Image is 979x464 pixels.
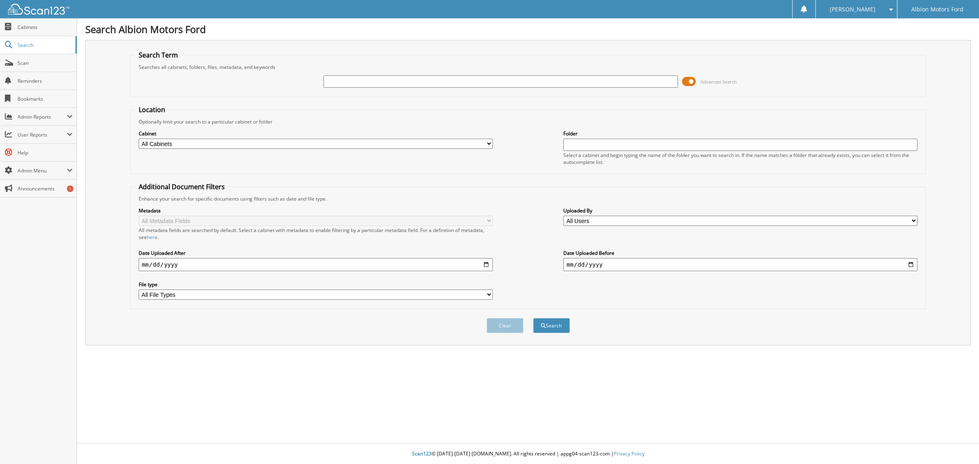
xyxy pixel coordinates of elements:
input: start [139,258,493,271]
label: Date Uploaded Before [563,250,917,256]
button: Search [533,318,570,333]
label: Date Uploaded After [139,250,493,256]
img: scan123-logo-white.svg [8,4,69,15]
span: Reminders [18,77,73,84]
span: Announcements [18,185,73,192]
span: Search [18,42,71,49]
div: 1 [67,186,73,192]
span: Cabinets [18,24,73,31]
a: here [147,234,157,241]
span: Bookmarks [18,95,73,102]
span: User Reports [18,131,67,138]
input: end [563,258,917,271]
legend: Location [135,105,169,114]
span: Help [18,149,73,156]
label: Folder [563,130,917,137]
span: [PERSON_NAME] [830,7,875,12]
span: Advanced Search [700,79,737,85]
div: Select a cabinet and begin typing the name of the folder you want to search in. If the name match... [563,152,917,166]
span: Admin Menu [18,167,67,174]
div: Enhance your search for specific documents using filters such as date and file type. [135,195,922,202]
legend: Search Term [135,51,182,60]
label: Cabinet [139,130,493,137]
button: Clear [487,318,523,333]
h1: Search Albion Motors Ford [85,22,971,36]
label: Uploaded By [563,207,917,214]
span: Scan123 [412,450,432,457]
div: All metadata fields are searched by default. Select a cabinet with metadata to enable filtering b... [139,227,493,241]
span: Albion Motors Ford [911,7,963,12]
div: Optionally limit your search to a particular cabinet or folder [135,118,922,125]
label: Metadata [139,207,493,214]
a: Privacy Policy [614,450,645,457]
legend: Additional Document Filters [135,182,229,191]
label: File type [139,281,493,288]
div: Searches all cabinets, folders, files, metadata, and keywords [135,64,922,71]
div: © [DATE]-[DATE] [DOMAIN_NAME]. All rights reserved | appg04-scan123-com | [77,444,979,464]
span: Admin Reports [18,113,67,120]
span: Scan [18,60,73,66]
